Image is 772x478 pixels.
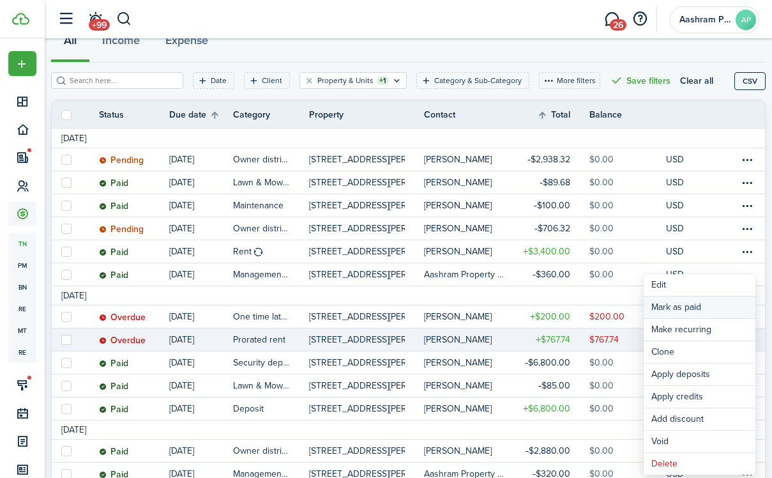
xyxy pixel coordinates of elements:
a: $0.00 [589,374,666,397]
a: [STREET_ADDRESS][PERSON_NAME] [309,148,423,171]
a: $6,800.00 [513,397,589,420]
p: [DATE] [169,402,194,415]
a: [PERSON_NAME] [424,328,513,351]
p: USD [666,176,684,189]
a: [PERSON_NAME] [424,240,513,263]
table-profile-info-text: [PERSON_NAME] [424,312,492,322]
a: [PERSON_NAME] [424,217,513,240]
a: Aashram Property Management [424,263,513,286]
a: Paid [99,263,169,286]
a: USD [666,194,701,217]
table-info-title: Owner distribution [233,222,290,235]
span: re [8,341,36,363]
th: Property [309,108,423,121]
p: USD [666,245,684,258]
a: [PERSON_NAME] [424,397,513,420]
a: USD [666,217,701,240]
p: [DATE] [169,176,194,189]
a: USD [666,240,701,263]
filter-tag-label: Date [211,75,227,86]
a: [PERSON_NAME] [424,148,513,171]
table-info-title: Rent [233,245,252,258]
a: $0.00 [589,171,666,194]
filter-tag: Open filter [244,72,290,89]
a: $360.00 [513,263,589,286]
p: [DATE] [169,356,194,369]
a: pm [8,254,36,276]
a: [PERSON_NAME] [424,440,513,462]
a: [STREET_ADDRESS][PERSON_NAME] [309,171,423,194]
table-info-title: Lawn & Mowing [233,176,290,189]
a: $0.00 [589,440,666,462]
table-info-title: Prorated rent [233,333,285,346]
status: Pending [99,155,144,166]
td: [DATE] [52,132,96,145]
p: [DATE] [169,153,194,166]
table-amount-title: $3,400.00 [523,245,570,258]
p: [DATE] [169,333,194,346]
table-amount-description: $0.00 [589,402,614,415]
table-amount-description: $0.00 [589,153,614,166]
a: [PERSON_NAME] [424,305,513,328]
table-info-title: Management fees [233,268,290,281]
filter-tag: Open filter [416,72,529,89]
a: [DATE] [169,148,233,171]
p: [STREET_ADDRESS][PERSON_NAME] [309,199,404,212]
a: bn [8,276,36,298]
table-amount-description: $0.00 [589,379,614,392]
a: Clone [644,341,755,363]
button: Open menu [8,51,36,76]
p: [STREET_ADDRESS][PERSON_NAME] [309,402,404,415]
p: [STREET_ADDRESS][PERSON_NAME] [309,268,404,281]
a: Messaging [600,3,624,36]
avatar-text: AP [736,10,756,30]
button: Expense [153,24,221,63]
p: USD [666,199,684,212]
a: One time late fee [233,305,309,328]
table-profile-info-text: [PERSON_NAME] [424,178,492,188]
a: [STREET_ADDRESS][PERSON_NAME] [309,263,423,286]
button: Edit [644,274,755,296]
p: [DATE] [169,268,194,281]
table-amount-description: $200.00 [589,310,624,323]
a: [STREET_ADDRESS][PERSON_NAME] [309,240,423,263]
a: Owner distribution [233,217,309,240]
th: Category [233,108,309,121]
table-profile-info-text: [PERSON_NAME] [424,404,492,414]
a: Paid [99,240,169,263]
table-amount-title: $85.00 [538,379,570,392]
span: Aashram Property Management [679,15,730,24]
table-info-title: Deposit [233,402,264,415]
status: Paid [99,447,128,457]
a: Paid [99,171,169,194]
button: Open sidebar [54,7,78,31]
table-profile-info-text: Aashram Property Management [424,270,505,280]
a: Rent [233,240,309,263]
status: Paid [99,201,128,212]
th: Contact [424,108,513,121]
table-amount-description: $0.00 [589,444,614,458]
a: [DATE] [169,305,233,328]
table-amount-title: $706.32 [534,222,570,235]
a: Owner distribution [233,148,309,171]
status: Overdue [99,335,146,346]
a: Lawn & Mowing [233,374,309,397]
filter-tag-label: Client [262,75,282,86]
p: USD [666,222,684,235]
table-info-title: Owner distribution [233,444,290,458]
a: Overdue [99,328,169,351]
p: [DATE] [169,444,194,458]
table-amount-title: $360.00 [533,268,570,281]
a: [STREET_ADDRESS][PERSON_NAME] [309,217,423,240]
filter-tag-counter: +1 [377,76,389,85]
table-profile-info-text: [PERSON_NAME] [424,446,492,456]
a: $200.00 [589,305,666,328]
a: Pending [99,217,169,240]
th: Sort [537,107,589,123]
table-profile-info-text: [PERSON_NAME] [424,247,492,257]
a: Owner distribution [233,440,309,462]
p: [STREET_ADDRESS][PERSON_NAME] [309,356,404,369]
a: re [8,298,36,320]
th: Status [99,108,169,121]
